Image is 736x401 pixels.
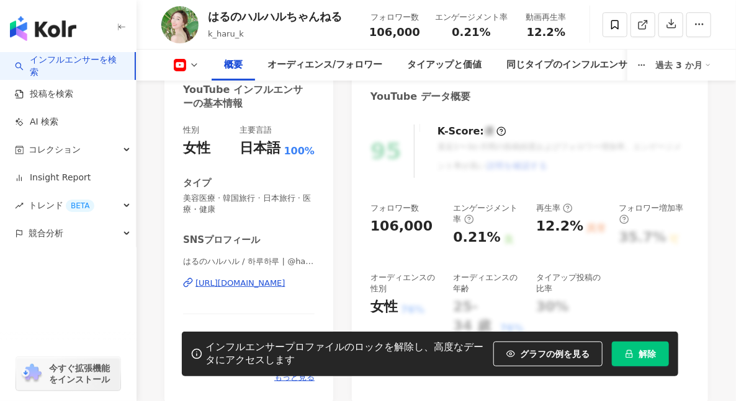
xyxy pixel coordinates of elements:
[15,172,91,184] a: Insight Report
[66,200,94,212] div: BETA
[284,144,315,158] span: 100%
[15,88,73,100] a: 投稿を検索
[370,90,470,104] div: YouTube データ概要
[527,26,565,38] span: 12.2%
[15,201,24,210] span: rise
[29,136,81,164] span: コレクション
[435,11,508,24] div: エンゲージメント率
[205,341,487,367] div: インフルエンサープロファイルのロックを解除し、高度なデータにアクセスします
[454,228,501,247] div: 0.21%
[183,125,199,136] div: 性別
[224,58,243,73] div: 概要
[208,29,244,38] span: k_haru_k
[183,193,315,215] span: 美容医療 · 韓国旅行 · 日本旅行 · 医療・健康
[183,234,260,247] div: SNSプロフィール
[625,350,634,358] span: lock
[536,272,607,294] div: タイアップ投稿の比率
[369,11,420,24] div: フォロワー数
[208,9,342,24] div: はるのハルハルちゃんねる
[520,349,590,359] span: グラフの例を見る
[15,116,58,128] a: AI 検索
[370,203,419,214] div: フォロワー数
[183,278,315,289] a: [URL][DOMAIN_NAME]
[536,217,583,236] div: 12.2%
[15,54,125,78] a: searchインフルエンサーを検索
[274,372,315,383] span: もっと見る
[240,139,281,158] div: 日本語
[506,58,637,73] div: 同じタイプのインフルエンサー
[454,203,524,225] div: エンゲージメント率
[16,357,120,390] a: chrome extension今すぐ拡張機能をインストール
[240,125,272,136] div: 主要言語
[10,16,76,41] img: logo
[407,58,482,73] div: タイアップと価値
[612,342,669,366] button: 解除
[523,11,570,24] div: 動画再生率
[536,203,573,214] div: 再生率
[20,364,43,384] img: chrome extension
[656,55,712,75] div: 過去 3 か月
[639,349,656,359] span: 解除
[438,125,506,138] div: K-Score :
[267,58,382,73] div: オーディエンス/フォロワー
[452,26,490,38] span: 0.21%
[49,363,117,385] span: 今すぐ拡張機能をインストール
[183,177,211,190] div: タイプ
[370,217,433,236] div: 106,000
[195,278,285,289] div: [URL][DOMAIN_NAME]
[370,297,398,317] div: 女性
[183,139,210,158] div: 女性
[183,256,315,267] span: はるのハルハル / 하루하루 | @haruharuch | UCKPF80oRTDOhX-fj_zmcDDw
[369,25,420,38] span: 106,000
[454,272,524,294] div: オーディエンスの年齢
[493,342,603,366] button: グラフの例を見る
[619,203,690,225] div: フォロワー増加率
[183,83,308,111] div: YouTube インフルエンサーの基本情報
[29,219,63,247] span: 競合分析
[161,6,199,43] img: KOL Avatar
[29,192,94,219] span: トレンド
[370,272,441,294] div: オーディエンスの性別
